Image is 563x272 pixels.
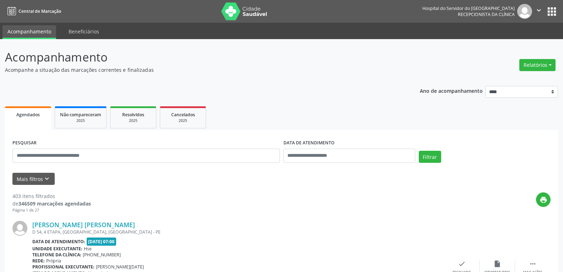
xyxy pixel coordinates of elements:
i:  [529,260,537,268]
div: 403 itens filtrados [12,192,91,200]
span: Própria [46,258,61,264]
b: Rede: [32,258,45,264]
div: Hospital do Servidor do [GEOGRAPHIC_DATA] [422,5,515,11]
a: Acompanhamento [2,25,56,39]
div: 2025 [115,118,151,123]
a: [PERSON_NAME] [PERSON_NAME] [32,221,135,229]
div: 2025 [60,118,101,123]
button: apps [546,5,558,18]
div: 2025 [165,118,201,123]
button: Relatórios [519,59,556,71]
b: Data de atendimento: [32,239,85,245]
i: keyboard_arrow_down [43,175,51,183]
a: Beneficiários [64,25,104,38]
span: Não compareceram [60,112,101,118]
span: Agendados [16,112,40,118]
button: print [536,192,551,207]
img: img [517,4,532,19]
div: Página 1 de 27 [12,207,91,213]
span: Hse [84,246,92,252]
span: Resolvidos [122,112,144,118]
p: Acompanhe a situação das marcações correntes e finalizadas [5,66,392,74]
span: Central de Marcação [18,8,61,14]
i: print [540,196,547,204]
button:  [532,4,546,19]
label: DATA DE ATENDIMENTO [283,138,335,149]
span: [PHONE_NUMBER] [83,252,121,258]
button: Filtrar [419,151,441,163]
span: Recepcionista da clínica [458,11,515,17]
button: Mais filtroskeyboard_arrow_down [12,173,55,185]
strong: 346509 marcações agendadas [18,200,91,207]
i:  [535,6,543,14]
label: PESQUISAR [12,138,37,149]
div: D 54, 4 ETAPA, [GEOGRAPHIC_DATA], [GEOGRAPHIC_DATA] - PE [32,229,444,235]
a: Central de Marcação [5,5,61,17]
span: [DATE] 07:00 [87,238,117,246]
span: Cancelados [171,112,195,118]
p: Acompanhamento [5,48,392,66]
span: [PERSON_NAME][DATE] [96,264,144,270]
b: Unidade executante: [32,246,82,252]
i: insert_drive_file [493,260,501,268]
b: Profissional executante: [32,264,94,270]
img: img [12,221,27,236]
i: check [458,260,466,268]
div: de [12,200,91,207]
p: Ano de acompanhamento [420,86,483,95]
b: Telefone da clínica: [32,252,81,258]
